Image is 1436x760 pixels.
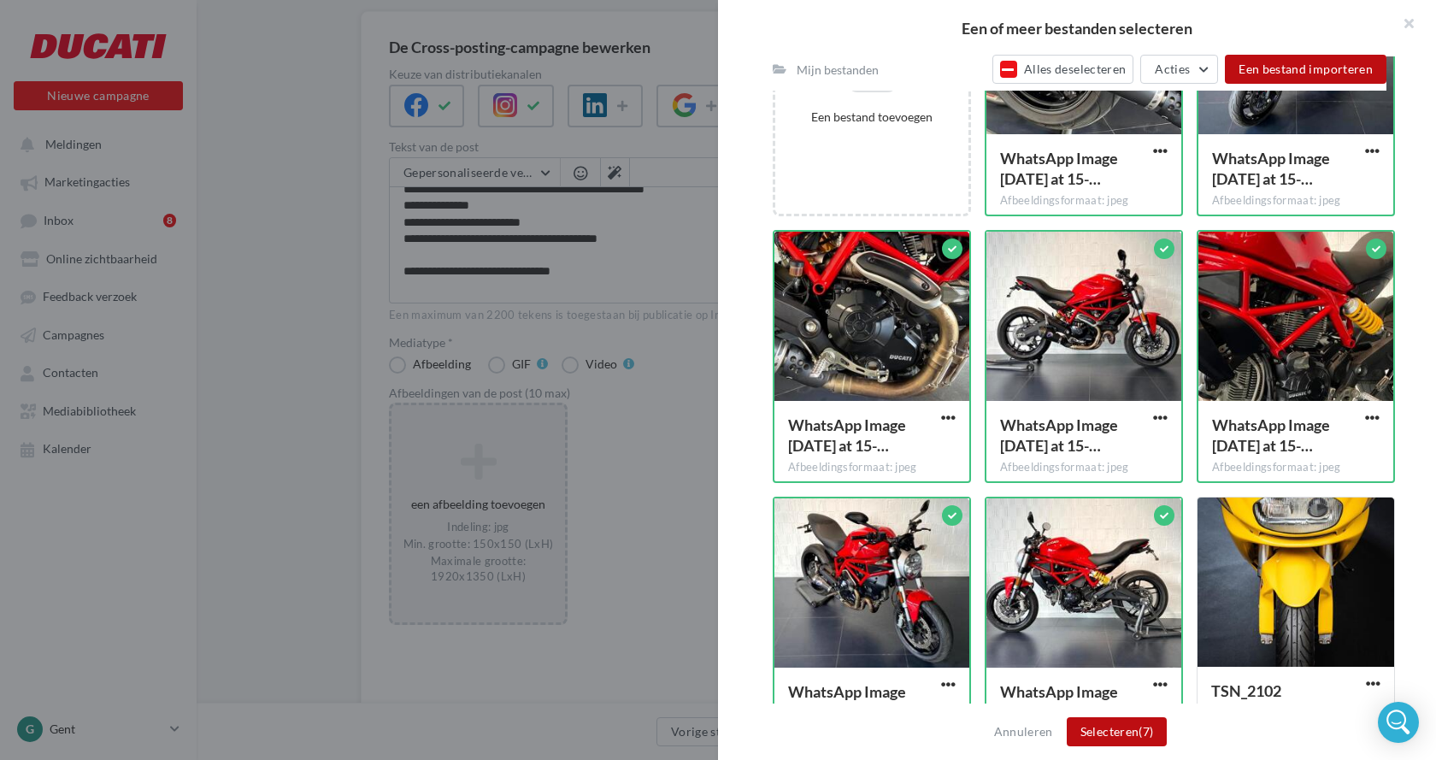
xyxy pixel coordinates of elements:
[1378,702,1419,743] div: Open Intercom Messenger
[1212,149,1330,188] span: WhatsApp Image 2025-08-20 at 15-43-19(3)
[788,682,906,722] span: WhatsApp Image 2025-08-20 at 15-43-19(1)
[797,62,879,79] div: Mijn bestanden
[1000,460,1168,475] div: Afbeeldingsformaat: jpeg
[1211,681,1281,700] span: TSN_2102
[1139,724,1153,739] span: (7)
[1000,193,1168,209] div: Afbeeldingsformaat: jpeg
[788,460,956,475] div: Afbeeldingsformaat: jpeg
[1212,415,1330,455] span: WhatsApp Image 2025-08-20 at 15-43-19(5)
[1155,62,1190,76] span: Acties
[1212,460,1380,475] div: Afbeeldingsformaat: jpeg
[1067,717,1168,746] button: Selecteren(7)
[745,21,1409,36] h2: Een of meer bestanden selecteren
[1239,62,1373,76] span: Een bestand importeren
[1000,415,1118,455] span: WhatsApp Image 2025-08-20 at 15-43-19
[1225,55,1386,84] button: Een bestand importeren
[1140,55,1218,84] button: Acties
[987,722,1060,742] button: Annuleren
[788,415,906,455] span: WhatsApp Image 2025-08-20 at 15-43-19(7)
[1212,193,1380,209] div: Afbeeldingsformaat: jpeg
[992,55,1134,84] button: Alles deselecteren
[1000,149,1118,188] span: WhatsApp Image 2025-08-20 at 15-43-19(8)
[1000,682,1118,722] span: WhatsApp Image 2025-08-20 at 15-43-19(10)
[782,109,962,126] div: Een bestand toevoegen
